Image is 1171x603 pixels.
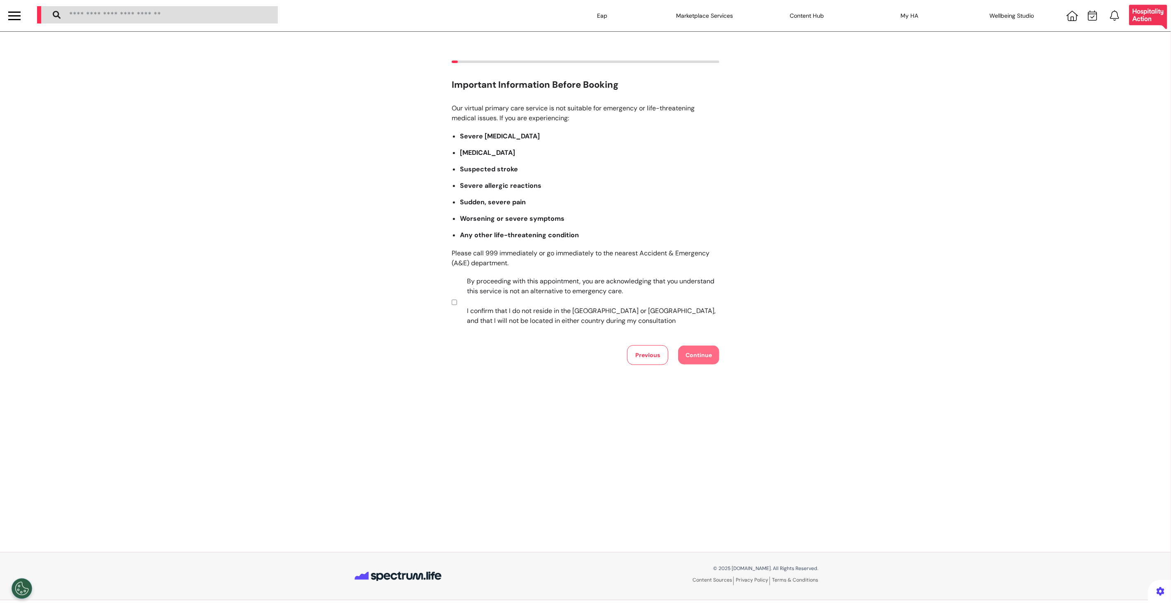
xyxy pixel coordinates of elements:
b: Sudden, severe pain [460,198,526,206]
p: © 2025 [DOMAIN_NAME]. All Rights Reserved. [592,565,818,572]
div: Wellbeing Studio [971,4,1053,27]
button: Previous [627,345,668,365]
a: Content Sources [693,577,734,585]
div: Marketplace Services [664,4,746,27]
b: Worsening or severe symptoms [460,214,565,223]
label: By proceeding with this appointment, you are acknowledging that you understand this service is no... [459,276,716,326]
b: [MEDICAL_DATA] [460,148,515,157]
b: Severe allergic reactions [460,181,541,190]
a: Terms & Conditions [772,577,818,583]
a: Privacy Policy [736,577,770,585]
div: My HA [868,4,951,27]
img: Spectrum.Life logo [353,567,443,586]
b: Any other life-threatening condition [460,231,579,239]
button: Open Preferences [12,578,32,599]
button: Continue [678,346,719,365]
b: Suspected stroke [460,165,518,173]
div: Eap [561,4,644,27]
h2: Important Information Before Booking [452,79,719,90]
div: Content Hub [766,4,848,27]
p: Please call 999 immediately or go immediately to the nearest Accident & Emergency (A&E) department. [452,248,719,268]
b: Severe [MEDICAL_DATA] [460,132,540,140]
p: Our virtual primary care service is not suitable for emergency or life-threatening medical issues... [452,103,719,123]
